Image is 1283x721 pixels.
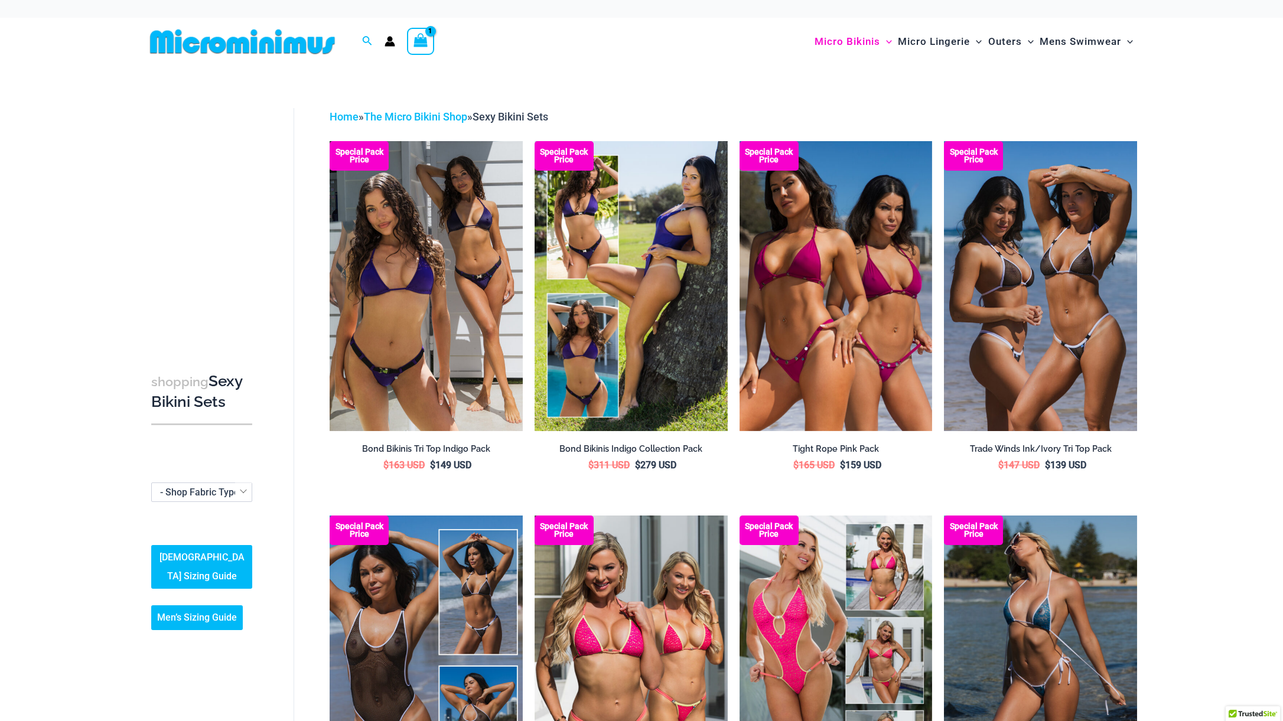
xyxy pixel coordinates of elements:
[430,459,435,471] span: $
[1037,24,1136,60] a: Mens SwimwearMenu ToggleMenu Toggle
[880,27,892,57] span: Menu Toggle
[740,141,933,430] a: Collection Pack F Collection Pack B (3)Collection Pack B (3)
[330,443,523,459] a: Bond Bikinis Tri Top Indigo Pack
[1040,27,1121,57] span: Mens Swimwear
[1045,459,1050,471] span: $
[145,28,340,55] img: MM SHOP LOGO FLAT
[944,443,1137,459] a: Trade Winds Ink/Ivory Tri Top Pack
[588,459,594,471] span: $
[160,487,239,498] span: - Shop Fabric Type
[988,27,1022,57] span: Outers
[740,148,799,164] b: Special Pack Price
[793,459,799,471] span: $
[151,545,252,589] a: [DEMOGRAPHIC_DATA] Sizing Guide
[330,523,389,538] b: Special Pack Price
[385,36,395,47] a: Account icon link
[895,24,985,60] a: Micro LingerieMenu ToggleMenu Toggle
[535,443,728,455] h2: Bond Bikinis Indigo Collection Pack
[740,141,933,430] img: Collection Pack F
[535,148,594,164] b: Special Pack Price
[535,141,728,430] a: Bond Inidgo Collection Pack (10) Bond Indigo Bikini Collection Pack Back (6)Bond Indigo Bikini Co...
[793,459,835,471] bdi: 165 USD
[151,605,243,630] a: Men’s Sizing Guide
[535,443,728,459] a: Bond Bikinis Indigo Collection Pack
[330,110,548,123] span: » »
[740,523,799,538] b: Special Pack Price
[151,371,252,412] h3: Sexy Bikini Sets
[151,374,209,389] span: shopping
[330,110,359,123] a: Home
[998,459,1004,471] span: $
[740,443,933,455] h2: Tight Rope Pink Pack
[1045,459,1086,471] bdi: 139 USD
[407,28,434,55] a: View Shopping Cart, 1 items
[815,27,880,57] span: Micro Bikinis
[944,148,1003,164] b: Special Pack Price
[810,22,1138,61] nav: Site Navigation
[944,523,1003,538] b: Special Pack Price
[970,27,982,57] span: Menu Toggle
[152,483,252,501] span: - Shop Fabric Type
[1121,27,1133,57] span: Menu Toggle
[1022,27,1034,57] span: Menu Toggle
[840,459,881,471] bdi: 159 USD
[473,110,548,123] span: Sexy Bikini Sets
[635,459,640,471] span: $
[535,141,728,430] img: Bond Inidgo Collection Pack (10)
[362,34,373,49] a: Search icon link
[898,27,970,57] span: Micro Lingerie
[430,459,471,471] bdi: 149 USD
[151,99,258,335] iframe: TrustedSite Certified
[383,459,425,471] bdi: 163 USD
[330,148,389,164] b: Special Pack Price
[944,141,1137,430] img: Top Bum Pack
[998,459,1040,471] bdi: 147 USD
[944,443,1137,455] h2: Trade Winds Ink/Ivory Tri Top Pack
[330,443,523,455] h2: Bond Bikinis Tri Top Indigo Pack
[635,459,676,471] bdi: 279 USD
[812,24,895,60] a: Micro BikinisMenu ToggleMenu Toggle
[151,482,252,502] span: - Shop Fabric Type
[588,459,630,471] bdi: 311 USD
[383,459,389,471] span: $
[535,523,594,538] b: Special Pack Price
[740,443,933,459] a: Tight Rope Pink Pack
[364,110,467,123] a: The Micro Bikini Shop
[840,459,845,471] span: $
[944,141,1137,430] a: Top Bum Pack Top Bum Pack bTop Bum Pack b
[330,141,523,430] a: Bond Indigo Tri Top Pack (1) Bond Indigo Tri Top Pack Back (1)Bond Indigo Tri Top Pack Back (1)
[330,141,523,430] img: Bond Indigo Tri Top Pack (1)
[985,24,1037,60] a: OutersMenu ToggleMenu Toggle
